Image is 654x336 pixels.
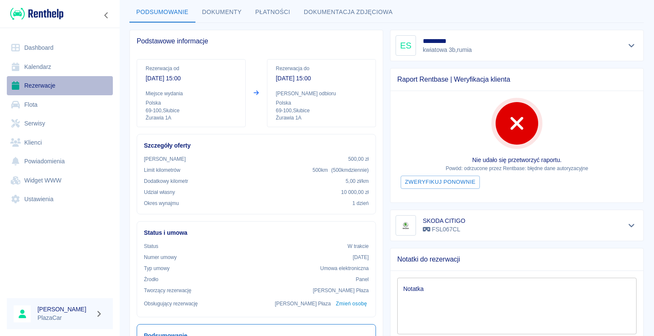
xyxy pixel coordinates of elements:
p: [PERSON_NAME] Płaza [275,300,331,308]
p: [DATE] 15:00 [276,74,367,83]
p: Powód: odrzucone przez Rentbase: błędne dane autoryzacyjne [397,165,637,172]
p: Dodatkowy kilometr [144,177,188,185]
h6: [PERSON_NAME] [37,305,92,313]
p: Rezerwacja do [276,65,367,72]
p: kwiatowa 3b , rumia [423,46,473,54]
p: Okres wynajmu [144,199,179,207]
button: Podsumowanie [129,2,195,23]
p: Żurawia 1A [146,114,237,122]
a: Kalendarz [7,57,113,77]
span: Raport Rentbase | Weryfikacja klienta [397,75,637,84]
a: Serwisy [7,114,113,133]
a: Rezerwacje [7,76,113,95]
a: Flota [7,95,113,114]
button: Dokumenty [195,2,249,23]
a: Widget WWW [7,171,113,190]
p: Żrodło [144,276,158,283]
p: W trakcie [347,242,369,250]
a: Dashboard [7,38,113,57]
span: Podstawowe informacje [137,37,376,46]
p: Udział własny [144,188,175,196]
p: 1 dzień [353,199,369,207]
button: Zwiń nawigację [100,10,113,21]
h6: Status i umowa [144,228,369,237]
p: 69-100 , Słubice [276,107,367,114]
button: Zmień osobę [334,298,369,310]
span: ( 500 km dziennie ) [331,167,369,173]
p: [DATE] 15:00 [146,74,237,83]
h6: SKODA CITIGO [423,216,465,225]
p: Limit kilometrów [144,166,180,174]
p: 5,00 zł /km [346,177,369,185]
button: Pokaż szczegóły [625,219,639,231]
p: Obsługujący rezerwację [144,300,198,308]
p: Rezerwacja od [146,65,237,72]
p: 69-100 , Słubice [146,107,237,114]
button: Płatności [249,2,297,23]
p: Miejsce wydania [146,90,237,97]
p: Panel [356,276,369,283]
p: 500 km [313,166,369,174]
p: Tworzący rezerwację [144,287,191,294]
p: FSL067CL [423,225,465,234]
p: [PERSON_NAME] [144,155,186,163]
p: [PERSON_NAME] Płaza [313,287,369,294]
p: PlazaCar [37,313,92,322]
p: [DATE] [353,253,369,261]
div: ES [396,35,416,56]
button: Zweryfikuj ponownie [401,176,480,189]
button: Pokaż szczegóły [625,40,639,51]
p: Umowa elektroniczna [320,265,369,272]
h6: Szczegóły oferty [144,141,369,150]
p: Status [144,242,158,250]
img: Renthelp logo [10,7,63,21]
a: Renthelp logo [7,7,63,21]
p: Typ umowy [144,265,169,272]
p: Nie udało się przetworzyć raportu. [397,156,637,165]
button: Dokumentacja zdjęciowa [297,2,400,23]
span: Notatki do rezerwacji [397,255,637,264]
img: Image [397,217,414,234]
p: Numer umowy [144,253,177,261]
p: 500,00 zł [348,155,369,163]
a: Klienci [7,133,113,152]
p: Polska [146,99,237,107]
a: Powiadomienia [7,152,113,171]
p: [PERSON_NAME] odbioru [276,90,367,97]
a: Ustawienia [7,190,113,209]
p: Żurawia 1A [276,114,367,122]
p: Polska [276,99,367,107]
p: 10 000,00 zł [341,188,369,196]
